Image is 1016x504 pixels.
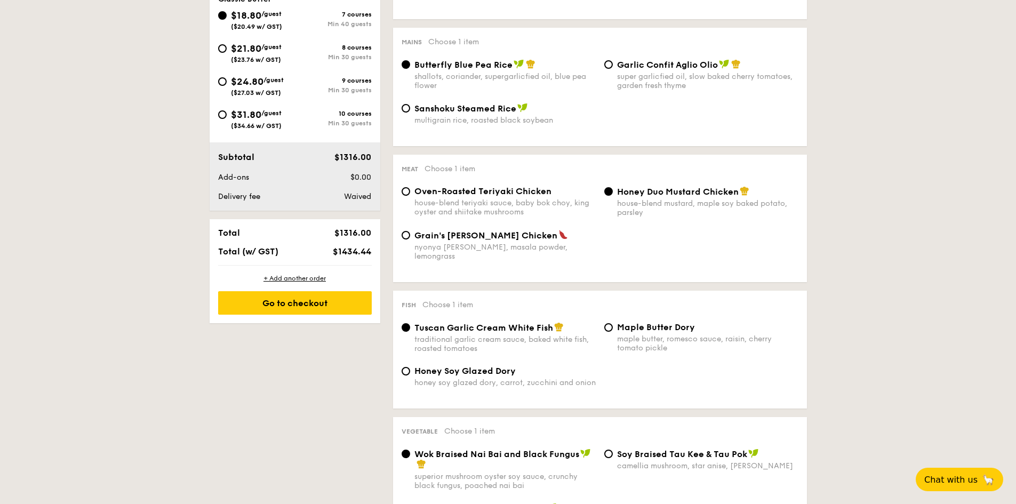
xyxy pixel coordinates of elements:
[402,428,438,435] span: Vegetable
[261,10,282,18] span: /guest
[231,122,282,130] span: ($34.66 w/ GST)
[402,38,422,46] span: Mains
[526,59,535,69] img: icon-chef-hat.a58ddaea.svg
[261,43,282,51] span: /guest
[402,104,410,113] input: Sanshoku Steamed Ricemultigrain rice, roasted black soybean
[924,475,978,485] span: Chat with us
[218,11,227,20] input: $18.80/guest($20.49 w/ GST)7 coursesMin 40 guests
[617,334,798,353] div: maple butter, romesco sauce, raisin, cherry tomato pickle
[617,60,718,70] span: Garlic Confit Aglio Olio
[334,152,371,162] span: $1316.00
[414,335,596,353] div: traditional garlic cream sauce, baked white fish, roasted tomatoes
[417,459,426,469] img: icon-chef-hat.a58ddaea.svg
[731,59,741,69] img: icon-chef-hat.a58ddaea.svg
[414,186,551,196] span: Oven-Roasted Teriyaki Chicken
[422,300,473,309] span: Choose 1 item
[604,450,613,458] input: ⁠Soy Braised Tau Kee & Tau Pokcamellia mushroom, star anise, [PERSON_NAME]
[218,291,372,315] div: Go to checkout
[444,427,495,436] span: Choose 1 item
[295,44,372,51] div: 8 courses
[231,76,263,87] span: $24.80
[263,76,284,84] span: /guest
[554,322,564,332] img: icon-chef-hat.a58ddaea.svg
[428,37,479,46] span: Choose 1 item
[617,72,798,90] div: super garlicfied oil, slow baked cherry tomatoes, garden fresh thyme
[402,323,410,332] input: Tuscan Garlic Cream White Fishtraditional garlic cream sauce, baked white fish, roasted tomatoes
[231,43,261,54] span: $21.80
[414,60,513,70] span: Butterfly Blue Pea Rice
[218,274,372,283] div: + Add another order
[982,474,995,486] span: 🦙
[414,323,553,333] span: Tuscan Garlic Cream White Fish
[517,103,528,113] img: icon-vegan.f8ff3823.svg
[580,449,591,458] img: icon-vegan.f8ff3823.svg
[617,449,747,459] span: ⁠Soy Braised Tau Kee & Tau Pok
[604,187,613,196] input: Honey Duo Mustard Chickenhouse-blend mustard, maple soy baked potato, parsley
[414,230,557,241] span: Grain's [PERSON_NAME] Chicken
[740,186,749,196] img: icon-chef-hat.a58ddaea.svg
[414,449,579,459] span: Wok Braised Nai Bai and Black Fungus
[402,60,410,69] input: Butterfly Blue Pea Riceshallots, coriander, supergarlicfied oil, blue pea flower
[617,199,798,217] div: house-blend mustard, maple soy baked potato, parsley
[617,461,798,470] div: camellia mushroom, star anise, [PERSON_NAME]
[350,173,371,182] span: $0.00
[402,187,410,196] input: Oven-Roasted Teriyaki Chickenhouse-blend teriyaki sauce, baby bok choy, king oyster and shiitake ...
[231,10,261,21] span: $18.80
[295,119,372,127] div: Min 30 guests
[425,164,475,173] span: Choose 1 item
[402,367,410,375] input: Honey Soy Glazed Doryhoney soy glazed dory, carrot, zucchini and onion
[414,103,516,114] span: Sanshoku Steamed Rice
[333,246,371,257] span: $1434.44
[218,192,260,201] span: Delivery fee
[231,89,281,97] span: ($27.03 w/ GST)
[617,322,695,332] span: Maple Butter Dory
[414,243,596,261] div: nyonya [PERSON_NAME], masala powder, lemongrass
[604,323,613,332] input: Maple Butter Dorymaple butter, romesco sauce, raisin, cherry tomato pickle
[402,301,416,309] span: Fish
[604,60,613,69] input: Garlic Confit Aglio Oliosuper garlicfied oil, slow baked cherry tomatoes, garden fresh thyme
[414,198,596,217] div: house-blend teriyaki sauce, baby bok choy, king oyster and shiitake mushrooms
[295,77,372,84] div: 9 courses
[218,246,278,257] span: Total (w/ GST)
[261,109,282,117] span: /guest
[218,44,227,53] input: $21.80/guest($23.76 w/ GST)8 coursesMin 30 guests
[295,110,372,117] div: 10 courses
[719,59,730,69] img: icon-vegan.f8ff3823.svg
[514,59,524,69] img: icon-vegan.f8ff3823.svg
[295,11,372,18] div: 7 courses
[748,449,759,458] img: icon-vegan.f8ff3823.svg
[402,231,410,239] input: Grain's [PERSON_NAME] Chickennyonya [PERSON_NAME], masala powder, lemongrass
[218,110,227,119] input: $31.80/guest($34.66 w/ GST)10 coursesMin 30 guests
[617,187,739,197] span: Honey Duo Mustard Chicken
[916,468,1003,491] button: Chat with us🦙
[231,109,261,121] span: $31.80
[414,116,596,125] div: multigrain rice, roasted black soybean
[334,228,371,238] span: $1316.00
[231,56,281,63] span: ($23.76 w/ GST)
[295,86,372,94] div: Min 30 guests
[295,53,372,61] div: Min 30 guests
[414,378,596,387] div: honey soy glazed dory, carrot, zucchini and onion
[218,77,227,86] input: $24.80/guest($27.03 w/ GST)9 coursesMin 30 guests
[402,450,410,458] input: Wok Braised Nai Bai and Black Fungussuperior mushroom oyster soy sauce, crunchy black fungus, poa...
[558,230,568,239] img: icon-spicy.37a8142b.svg
[402,165,418,173] span: Meat
[231,23,282,30] span: ($20.49 w/ GST)
[414,472,596,490] div: superior mushroom oyster soy sauce, crunchy black fungus, poached nai bai
[218,228,240,238] span: Total
[344,192,371,201] span: Waived
[414,72,596,90] div: shallots, coriander, supergarlicfied oil, blue pea flower
[218,173,249,182] span: Add-ons
[218,152,254,162] span: Subtotal
[414,366,516,376] span: Honey Soy Glazed Dory
[295,20,372,28] div: Min 40 guests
